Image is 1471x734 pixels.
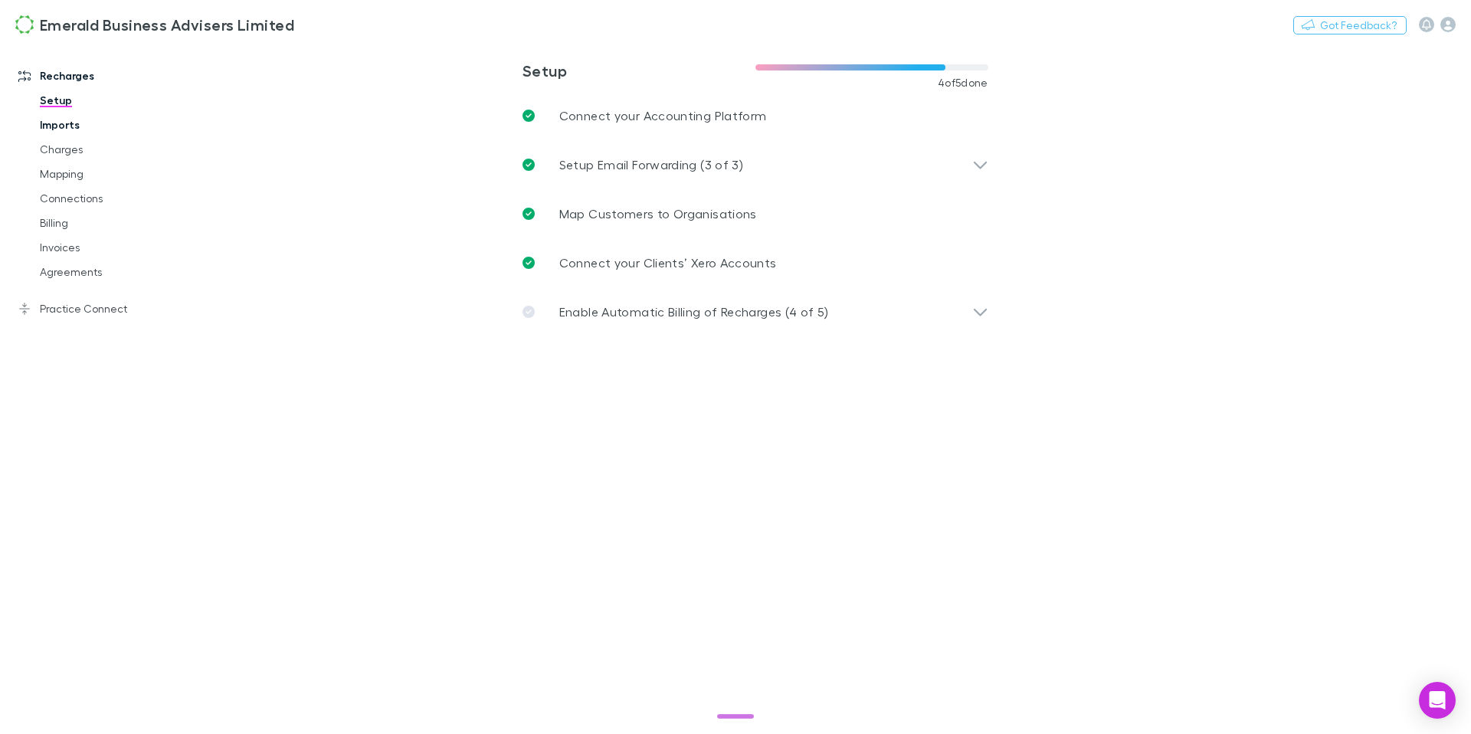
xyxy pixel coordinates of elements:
[1419,682,1456,719] div: Open Intercom Messenger
[1293,16,1407,34] button: Got Feedback?
[3,64,195,88] a: Recharges
[25,113,195,137] a: Imports
[559,106,767,125] p: Connect your Accounting Platform
[938,77,988,89] span: 4 of 5 done
[510,140,1001,189] div: Setup Email Forwarding (3 of 3)
[559,156,743,174] p: Setup Email Forwarding (3 of 3)
[559,254,777,272] p: Connect your Clients’ Xero Accounts
[523,61,755,80] h3: Setup
[40,15,294,34] h3: Emerald Business Advisers Limited
[25,260,195,284] a: Agreements
[25,211,195,235] a: Billing
[25,235,195,260] a: Invoices
[510,238,1001,287] a: Connect your Clients’ Xero Accounts
[3,297,195,321] a: Practice Connect
[510,91,1001,140] a: Connect your Accounting Platform
[559,205,757,223] p: Map Customers to Organisations
[15,15,34,34] img: Emerald Business Advisers Limited's Logo
[6,6,303,43] a: Emerald Business Advisers Limited
[25,186,195,211] a: Connections
[559,303,829,321] p: Enable Automatic Billing of Recharges (4 of 5)
[510,189,1001,238] a: Map Customers to Organisations
[25,137,195,162] a: Charges
[510,287,1001,336] div: Enable Automatic Billing of Recharges (4 of 5)
[25,162,195,186] a: Mapping
[25,88,195,113] a: Setup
